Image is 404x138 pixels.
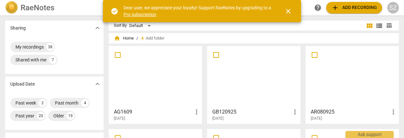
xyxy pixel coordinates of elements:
[390,108,397,116] span: more_vert
[193,108,200,116] span: more_vert
[326,2,382,14] button: Upload
[331,4,339,12] span: add
[114,108,193,116] h3: AG1609
[375,22,383,30] span: view_list
[146,36,164,41] span: Add folder
[311,116,322,121] span: [DATE]
[114,116,125,121] span: [DATE]
[365,21,374,31] button: Tile view
[10,25,26,32] p: Sharing
[139,35,146,41] span: add
[21,3,54,12] h2: RaeNotes
[111,48,200,121] a: AG1609[DATE]
[366,22,373,30] span: view_module
[93,23,102,33] button: Show more
[15,57,46,63] div: Shared with me
[46,43,54,51] div: 38
[374,21,384,31] button: List view
[15,44,44,50] div: My recordings
[209,48,298,121] a: GB120925[DATE]
[331,4,377,12] span: Add recording
[312,2,324,14] a: Help
[124,12,156,17] a: Pro subscription
[5,1,18,14] img: Logo
[124,5,273,18] div: Dear user, we appreciate your loyalty! Support RaeNotes by upgrading to a
[386,23,392,29] span: table_chart
[129,21,153,31] div: Default
[55,100,78,106] div: Past month
[5,1,102,14] a: LogoRaeNotes
[280,4,296,19] button: Close
[114,35,134,41] span: Home
[81,99,89,107] div: 4
[212,116,224,121] span: [DATE]
[284,7,292,15] span: close
[136,36,138,41] span: /
[308,48,397,121] a: AR080925[DATE]
[94,24,101,32] span: expand_more
[49,56,57,64] div: 7
[15,113,34,119] div: Past year
[67,112,74,120] div: 19
[212,108,291,116] h3: GB120925
[387,2,399,14] button: SZ
[53,113,64,119] div: Older
[114,35,120,41] span: home
[311,108,390,116] h3: AR080925
[111,7,118,15] span: check_circle
[114,23,127,28] div: Sort By
[314,4,322,12] span: help
[94,80,101,88] span: expand_more
[10,81,35,87] p: Upload Date
[345,131,394,138] div: Ask support
[15,100,36,106] div: Past week
[93,79,102,89] button: Show more
[37,112,45,120] div: 20
[291,108,299,116] span: more_vert
[39,99,46,107] div: 2
[384,21,394,31] button: Table view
